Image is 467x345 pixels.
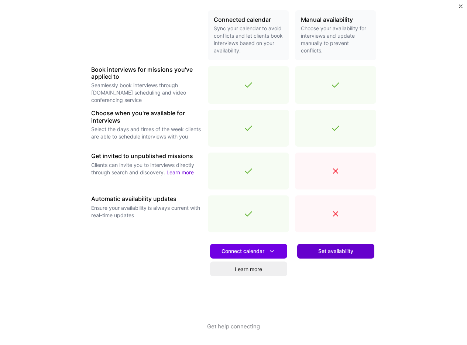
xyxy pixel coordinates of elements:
[210,244,287,259] button: Connect calendar
[91,195,202,202] h3: Automatic availability updates
[91,153,202,160] h3: Get invited to unpublished missions
[297,244,374,259] button: Set availability
[91,66,202,80] h3: Book interviews for missions you've applied to
[459,4,463,12] button: Close
[318,247,353,255] span: Set availability
[91,204,202,219] p: Ensure your availability is always current with real-time updates
[268,247,276,255] i: icon DownArrowWhite
[91,82,202,104] p: Seamlessly book interviews through [DOMAIN_NAME] scheduling and video conferencing service
[301,25,370,54] p: Choose your availability for interviews and update manually to prevent conflicts.
[91,161,202,176] p: Clients can invite you to interviews directly through search and discovery.
[214,16,283,23] h3: Connected calendar
[91,110,202,124] h3: Choose when you're available for interviews
[222,247,276,255] span: Connect calendar
[214,25,283,54] p: Sync your calendar to avoid conflicts and let clients book interviews based on your availability.
[91,126,202,140] p: Select the days and times of the week clients are able to schedule interviews with you
[166,169,194,175] a: Learn more
[210,262,287,276] a: Learn more
[301,16,370,23] h3: Manual availability
[207,322,260,345] button: Get help connecting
